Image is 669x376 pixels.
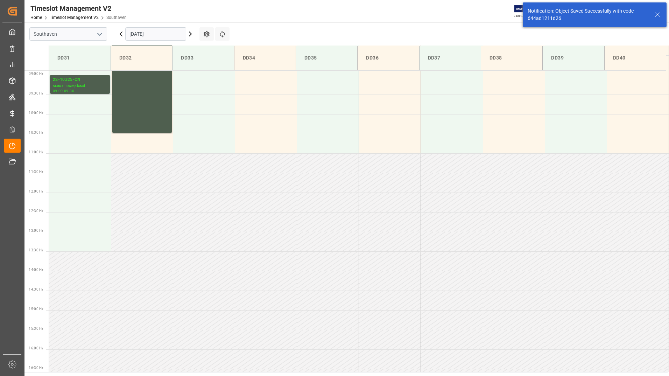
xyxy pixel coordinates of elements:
[363,51,413,64] div: DD36
[29,307,43,311] span: 15:00 Hr
[29,366,43,370] span: 16:30 Hr
[178,51,228,64] div: DD33
[240,51,290,64] div: DD34
[425,51,475,64] div: DD37
[29,27,107,41] input: Type to search/select
[30,3,127,14] div: Timeslot Management V2
[125,27,186,41] input: DD-MM-YYYY
[610,51,660,64] div: DD40
[50,15,99,20] a: Timeslot Management V2
[29,150,43,154] span: 11:00 Hr
[29,170,43,174] span: 11:30 Hr
[53,76,107,83] div: 22-10325-CN
[29,209,43,213] span: 12:30 Hr
[64,89,74,92] div: 09:30
[94,29,105,40] button: open menu
[528,7,648,22] div: Notification: Object Saved Successfully with code 644ad1211d26
[29,189,43,193] span: 12:00 Hr
[29,268,43,272] span: 14:00 Hr
[53,83,107,89] div: Status - Completed
[30,15,42,20] a: Home
[29,346,43,350] span: 16:00 Hr
[55,51,105,64] div: DD31
[53,89,63,92] div: 09:00
[29,229,43,232] span: 13:00 Hr
[487,51,537,64] div: DD38
[29,72,43,76] span: 09:00 Hr
[29,287,43,291] span: 14:30 Hr
[548,51,598,64] div: DD39
[29,248,43,252] span: 13:30 Hr
[117,51,167,64] div: DD32
[63,89,64,92] div: -
[514,5,538,18] img: Exertis%20JAM%20-%20Email%20Logo.jpg_1722504956.jpg
[29,327,43,330] span: 15:30 Hr
[29,91,43,95] span: 09:30 Hr
[302,51,352,64] div: DD35
[29,131,43,134] span: 10:30 Hr
[29,111,43,115] span: 10:00 Hr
